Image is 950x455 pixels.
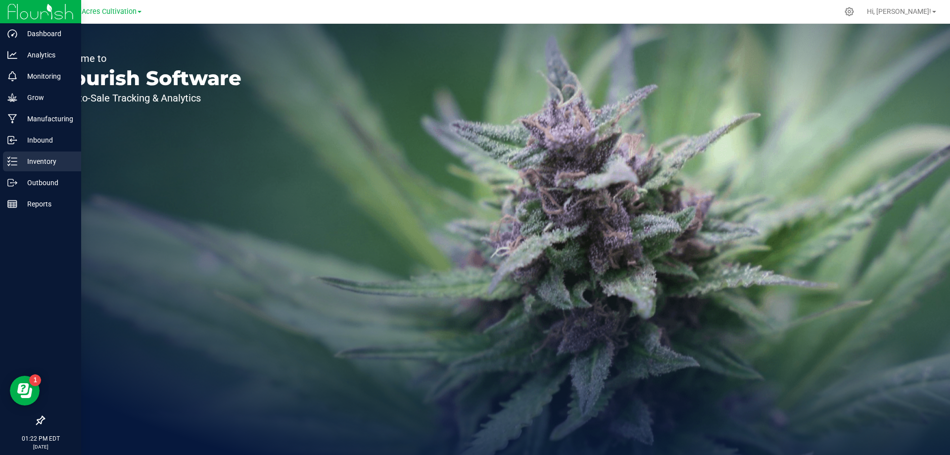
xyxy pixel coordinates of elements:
span: Green Acres Cultivation [60,7,137,16]
inline-svg: Outbound [7,178,17,188]
p: Welcome to [53,53,241,63]
p: Dashboard [17,28,77,40]
p: Outbound [17,177,77,189]
p: Monitoring [17,70,77,82]
inline-svg: Monitoring [7,71,17,81]
p: Grow [17,92,77,103]
p: Seed-to-Sale Tracking & Analytics [53,93,241,103]
p: Flourish Software [53,68,241,88]
p: Analytics [17,49,77,61]
p: Inbound [17,134,77,146]
span: Hi, [PERSON_NAME]! [867,7,931,15]
inline-svg: Analytics [7,50,17,60]
inline-svg: Grow [7,93,17,102]
p: 01:22 PM EDT [4,434,77,443]
inline-svg: Inventory [7,156,17,166]
inline-svg: Reports [7,199,17,209]
p: [DATE] [4,443,77,451]
inline-svg: Dashboard [7,29,17,39]
p: Inventory [17,155,77,167]
iframe: Resource center [10,376,40,405]
inline-svg: Manufacturing [7,114,17,124]
inline-svg: Inbound [7,135,17,145]
p: Reports [17,198,77,210]
div: Manage settings [843,7,855,16]
p: Manufacturing [17,113,77,125]
iframe: Resource center unread badge [29,374,41,386]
